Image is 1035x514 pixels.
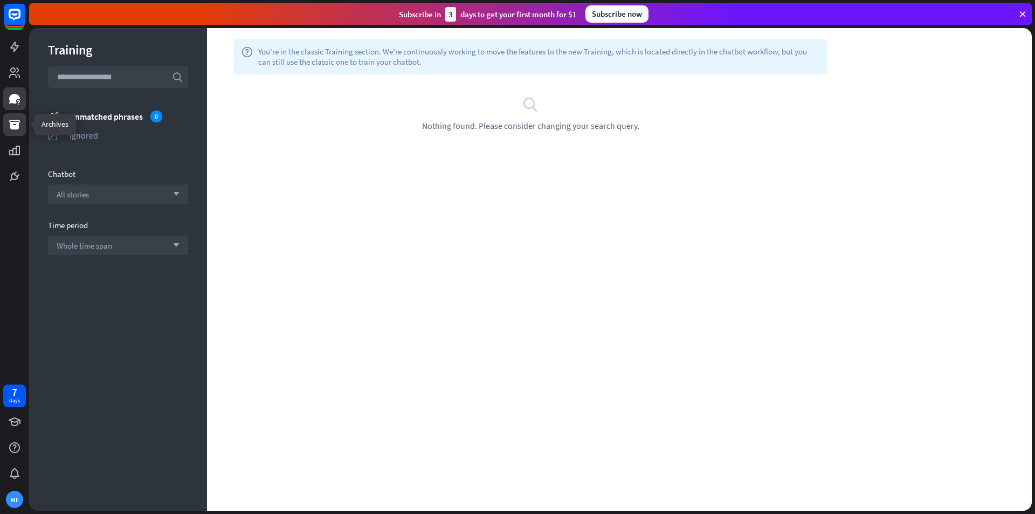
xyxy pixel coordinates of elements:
[70,111,188,122] div: Unmatched phrases
[168,242,180,249] i: arrow_down
[6,491,23,508] div: MF
[9,397,20,405] div: days
[522,96,539,112] i: search
[150,111,162,122] div: 0
[9,4,41,37] button: Open LiveChat chat widget
[399,7,577,22] div: Subscribe in days to get your first month for $1
[585,5,648,23] div: Subscribe now
[57,189,89,200] span: All stories
[48,220,188,230] div: Time period
[172,72,183,83] i: search
[12,387,17,397] div: 7
[70,130,188,141] div: Ignored
[48,42,188,58] div: Training
[48,111,59,122] i: unmatched_phrases
[241,46,253,67] i: help
[3,385,26,407] a: 7 days
[168,191,180,197] i: arrow_down
[48,130,59,141] i: ignored
[445,7,456,22] div: 3
[258,46,819,67] span: You're in the classic Training section. We're continuously working to move the features to the ne...
[48,169,188,179] div: Chatbot
[422,120,639,131] span: Nothing found. Please consider changing your search query.
[57,241,112,251] span: Whole time span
